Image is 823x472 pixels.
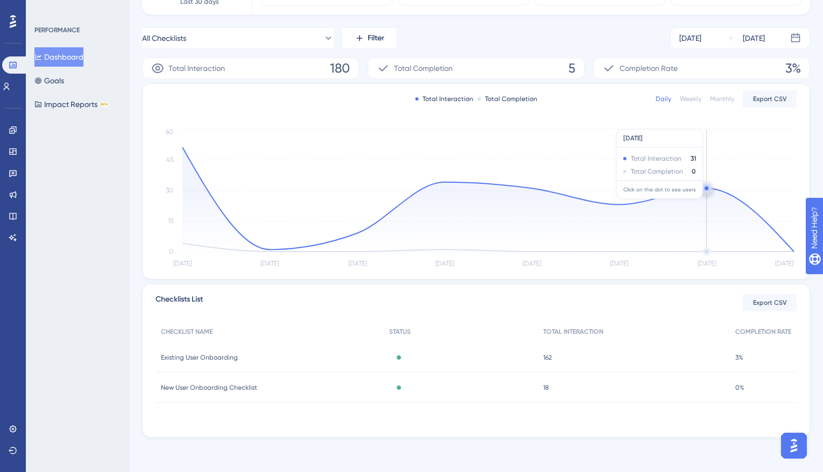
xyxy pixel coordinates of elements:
[477,95,537,103] div: Total Completion
[543,327,603,336] span: TOTAL INTERACTION
[166,156,173,163] tspan: 45
[785,60,801,77] span: 3%
[166,187,173,194] tspan: 30
[156,293,203,312] span: Checklists List
[656,95,671,103] div: Daily
[775,260,793,267] tspan: [DATE]
[34,95,109,114] button: Impact ReportsBETA
[342,27,396,49] button: Filter
[169,248,173,255] tspan: 0
[394,62,453,75] span: Total Completion
[168,217,173,225] tspan: 15
[735,353,743,362] span: 3%
[348,260,367,267] tspan: [DATE]
[743,32,765,45] div: [DATE]
[778,430,810,462] iframe: UserGuiding AI Assistant Launcher
[142,27,334,49] button: All Checklists
[743,90,797,108] button: Export CSV
[735,383,744,392] span: 0%
[680,95,701,103] div: Weekly
[161,353,238,362] span: Existing User Onboarding
[415,95,473,103] div: Total Interaction
[735,327,791,336] span: COMPLETION RATE
[435,260,454,267] tspan: [DATE]
[25,3,67,16] span: Need Help?
[330,60,350,77] span: 180
[620,62,678,75] span: Completion Rate
[142,32,186,45] span: All Checklists
[753,298,787,307] span: Export CSV
[368,32,384,45] span: Filter
[173,260,192,267] tspan: [DATE]
[168,62,225,75] span: Total Interaction
[34,47,83,67] button: Dashboard
[261,260,279,267] tspan: [DATE]
[679,32,701,45] div: [DATE]
[543,353,552,362] span: 162
[698,260,716,267] tspan: [DATE]
[166,128,173,135] tspan: 60
[100,102,109,107] div: BETA
[34,71,64,90] button: Goals
[161,327,213,336] span: CHECKLIST NAME
[710,95,734,103] div: Monthly
[161,383,257,392] span: New User Onboarding Checklist
[389,327,411,336] span: STATUS
[568,60,575,77] span: 5
[610,260,628,267] tspan: [DATE]
[523,260,541,267] tspan: [DATE]
[543,383,549,392] span: 18
[753,95,787,103] span: Export CSV
[743,294,797,311] button: Export CSV
[34,26,80,34] div: PERFORMANCE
